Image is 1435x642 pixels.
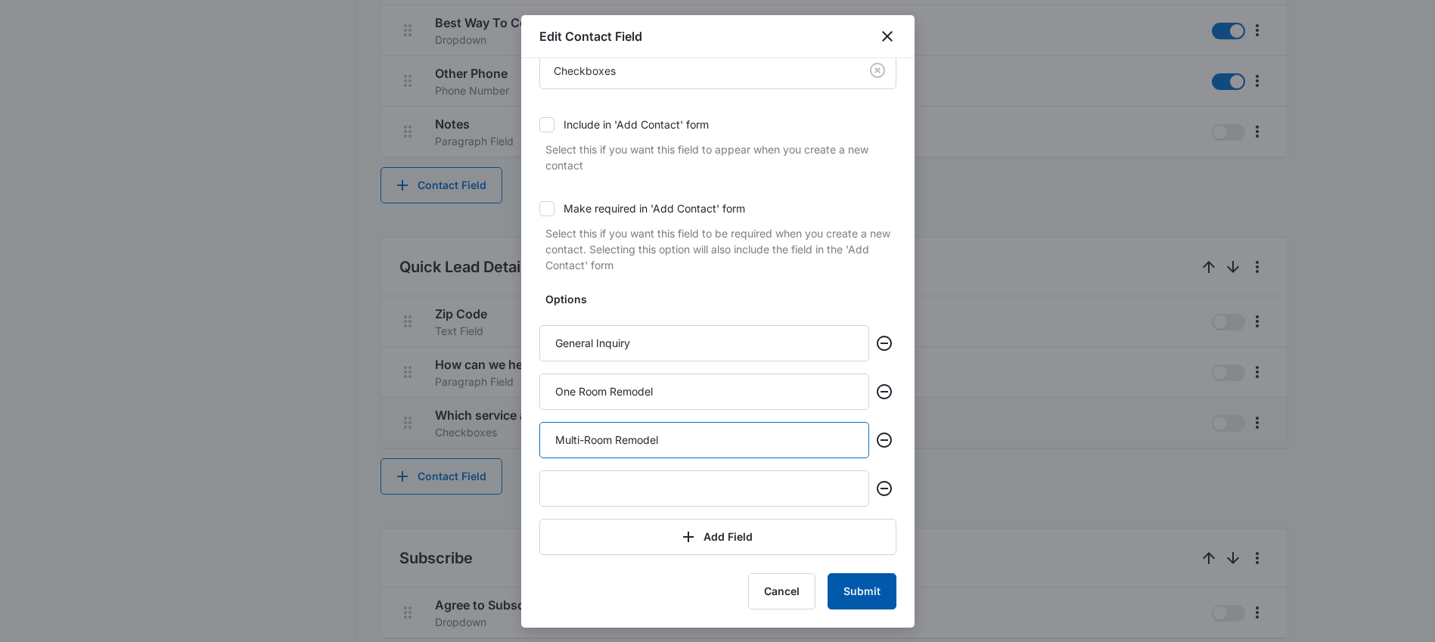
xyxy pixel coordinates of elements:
[564,200,745,216] div: Make required in 'Add Contact' form
[545,291,902,307] label: Options
[872,476,896,501] button: Remove
[865,58,890,82] button: Clear
[539,27,642,45] h1: Edit Contact Field
[872,331,896,355] button: Remove
[545,141,896,173] p: Select this if you want this field to appear when you create a new contact
[539,519,896,555] button: Add Field
[872,428,896,452] button: Remove
[545,225,896,273] p: Select this if you want this field to be required when you create a new contact. Selecting this o...
[828,573,896,609] button: Submit
[748,573,815,609] button: Cancel
[872,380,896,404] button: Remove
[564,116,709,132] div: Include in 'Add Contact' form
[878,27,896,45] button: close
